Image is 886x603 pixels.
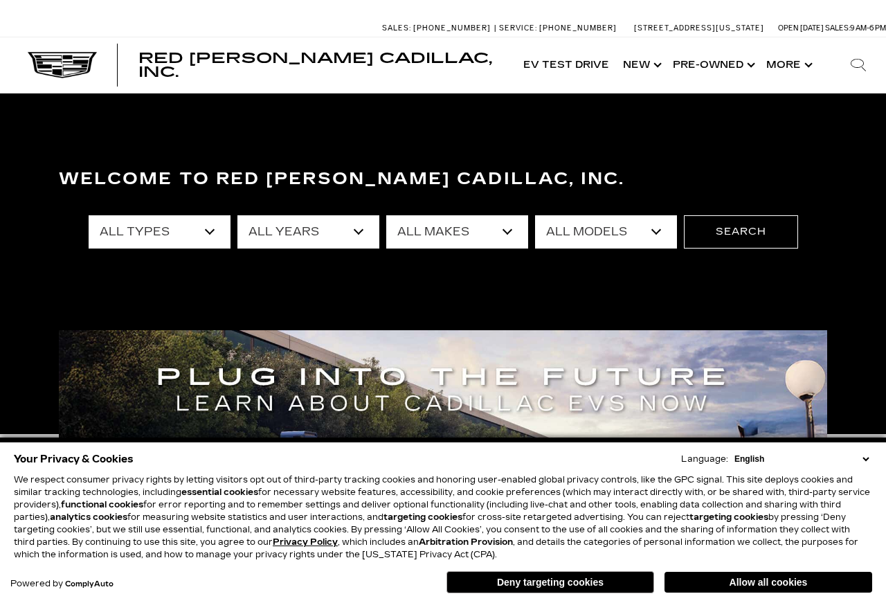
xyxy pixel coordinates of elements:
[778,24,824,33] span: Open [DATE]
[14,449,134,469] span: Your Privacy & Cookies
[181,487,258,497] strong: essential cookies
[634,24,764,33] a: [STREET_ADDRESS][US_STATE]
[138,51,503,79] a: Red [PERSON_NAME] Cadillac, Inc.
[413,24,491,33] span: [PHONE_NUMBER]
[28,52,97,78] img: Cadillac Dark Logo with Cadillac White Text
[14,474,872,561] p: We respect consumer privacy rights by letting visitors opt out of third-party tracking cookies an...
[382,24,411,33] span: Sales:
[61,500,143,510] strong: functional cookies
[138,50,492,80] span: Red [PERSON_NAME] Cadillac, Inc.
[446,571,654,593] button: Deny targeting cookies
[664,572,872,593] button: Allow all cookies
[419,537,513,547] strong: Arbitration Provision
[731,453,872,465] select: Language Select
[65,580,114,588] a: ComplyAuto
[10,579,114,588] div: Powered by
[273,537,338,547] a: Privacy Policy
[759,37,817,93] button: More
[237,215,379,249] select: Filter by year
[825,24,850,33] span: Sales:
[666,37,759,93] a: Pre-Owned
[382,24,494,32] a: Sales: [PHONE_NUMBER]
[50,512,127,522] strong: analytics cookies
[850,24,886,33] span: 9 AM-6 PM
[89,215,230,249] select: Filter by type
[539,24,617,33] span: [PHONE_NUMBER]
[516,37,616,93] a: EV Test Drive
[684,215,798,249] button: Search
[681,455,728,463] div: Language:
[59,165,827,193] h3: Welcome to Red [PERSON_NAME] Cadillac, Inc.
[499,24,537,33] span: Service:
[616,37,666,93] a: New
[689,512,768,522] strong: targeting cookies
[386,215,528,249] select: Filter by make
[535,215,677,249] select: Filter by model
[383,512,462,522] strong: targeting cookies
[494,24,620,32] a: Service: [PHONE_NUMBER]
